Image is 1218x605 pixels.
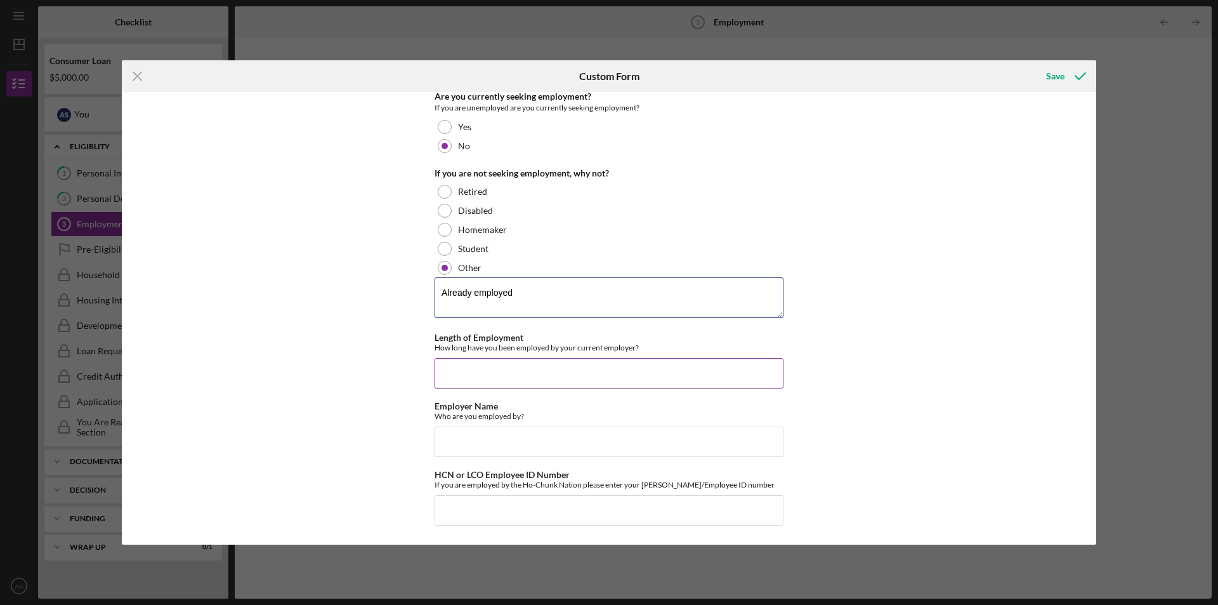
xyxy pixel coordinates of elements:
button: Save [1033,63,1096,89]
label: Yes [458,122,471,132]
div: If you are employed by the Ho-Chunk Nation please enter your [PERSON_NAME]/Employee ID number [435,480,783,489]
h6: Custom Form [579,70,639,82]
label: Disabled [458,206,493,216]
label: No [458,141,470,151]
div: Who are you employed by? [435,411,783,421]
label: Employer Name [435,401,498,411]
label: Length of Employment [435,332,523,343]
label: Other [458,263,481,273]
div: How long have you been employed by your current employer? [435,343,783,352]
textarea: Already employed [435,277,783,318]
label: Homemaker [458,225,507,235]
div: If you are not seeking employment, why not? [435,168,783,178]
div: If you are unemployed are you currently seeking employment? [435,102,783,114]
label: Retired [458,187,487,197]
label: Student [458,244,488,254]
label: HCN or LCO Employee ID Number [435,469,570,480]
div: Save [1046,63,1064,89]
div: Are you currently seeking employment? [435,91,783,102]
